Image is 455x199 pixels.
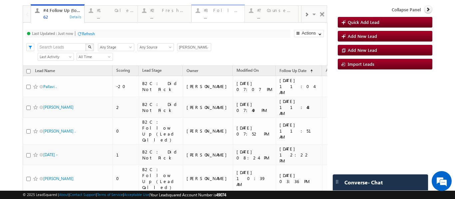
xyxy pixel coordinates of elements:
a: About [59,192,69,197]
div: #2 Fresh Leads (Not Called) [150,8,187,13]
div: Last Updated : Just now [32,31,73,36]
div: [DATE] 03:36 PM [279,172,319,184]
span: All Time [77,54,111,60]
div: [DATE] 11:04 AM [279,77,319,95]
div: [DATE] 11:51 AM [279,122,319,140]
div: 2 [116,104,136,110]
div: Owner Filter [177,43,211,51]
a: [PERSON_NAME] [43,105,74,110]
img: Search [88,45,91,49]
span: Owner [187,68,198,73]
a: #1 Calendly Bookings For [DATE]... [84,6,138,22]
div: ... [150,14,187,19]
span: (sorted ascending) [307,68,313,74]
span: Your Leadsquared Account Number is [150,192,226,197]
a: Acceptable Use [124,192,149,197]
div: B2C : Follow Up (Lead Called) [142,166,180,190]
a: [PERSON_NAME] [43,176,74,181]
a: Pallavi . [43,84,57,89]
div: #7 Counsel [DATE] [257,8,294,13]
span: Follow Up Date [279,68,306,73]
span: Any Source [138,44,172,50]
div: [PERSON_NAME] [187,175,230,181]
span: Scoring [116,68,130,73]
span: Add New Lead [348,47,377,53]
a: #2 Fresh Leads (Not Called)... [138,6,192,22]
span: Any Stage [98,44,132,50]
div: #1 Calendly Bookings For [DATE] [97,8,134,13]
span: Add New Lead [348,33,377,39]
span: Quick Add Lead [348,19,379,25]
div: -20 [116,83,136,89]
div: [PERSON_NAME] [187,128,230,134]
div: [PERSON_NAME] [187,152,230,158]
span: Modified On [236,68,259,73]
div: [PERSON_NAME] [187,83,230,89]
div: ... [97,14,134,19]
span: Actions [322,67,342,75]
div: [DATE] 10:39 AM [236,169,273,187]
span: Collapse Panel [392,7,421,13]
a: All Time [77,53,113,61]
div: [PERSON_NAME] [187,104,230,110]
div: ... [257,14,294,19]
div: Chat with us now [35,35,112,44]
div: 0 [116,128,136,134]
a: Any Source [138,43,174,51]
div: [DATE] 07:49 PM [236,101,273,113]
textarea: Type your message and hit 'Enter' [9,61,122,148]
span: Last Activity [38,54,72,60]
div: [DATE] 11:48 AM [279,98,319,116]
div: #3 Follow Up Leads-Interacted [204,8,241,13]
a: Any Stage [98,43,134,51]
a: #4 Follow Up (total pending)62Details [31,4,85,23]
div: 62 [43,14,80,19]
div: Lead Stage Filter [98,43,134,51]
a: Show All Items [202,44,211,50]
a: Follow Up Date (sorted ascending) [276,67,316,75]
div: Details [69,14,82,20]
input: Type to Search [177,43,211,51]
a: Contact Support [70,192,96,197]
span: © 2025 LeadSquared | | | | | [23,192,226,198]
div: Minimize live chat window [109,3,125,19]
button: Actions [294,30,324,37]
a: Terms of Service [97,192,123,197]
a: Modified On [233,67,262,75]
input: Check all records [26,69,31,73]
input: Search Leads [38,43,86,51]
div: 1 [116,152,136,158]
div: ... [204,14,241,19]
div: #4 Follow Up (total pending) [43,8,80,13]
img: d_60004797649_company_0_60004797649 [11,35,28,44]
a: Lead Stage [139,67,165,75]
em: Start Chat [91,153,121,162]
div: Refresh [82,31,95,36]
a: Lead Name [32,67,58,76]
div: B2C : Did Not Pick [142,149,180,161]
div: [DATE] 07:52 PM [236,125,273,137]
span: Import Leads [348,61,374,67]
a: #3 Follow Up Leads-Interacted... [191,4,245,22]
div: [DATE] 12:22 PM [279,146,319,164]
a: [DATE] - [43,152,58,157]
div: B2C : Did Not Pick [142,80,180,92]
div: B2C : Did Not Pick [142,101,180,113]
div: [DATE] 08:24 PM [236,149,273,161]
a: [PERSON_NAME] . [43,129,76,134]
a: Scoring [113,67,133,75]
span: Converse - Chat [344,179,383,185]
div: B2C : Follow Up (Lead Called) [142,119,180,143]
span: Lead Stage [142,68,162,73]
div: [DATE] 07:07 PM [236,80,273,92]
span: 49074 [216,192,226,197]
a: #7 Counsel [DATE]... [244,6,298,22]
a: Last Activity [38,53,74,61]
div: Lead Source Filter [138,43,174,51]
div: 0 [116,175,136,181]
img: carter-drag [334,179,340,184]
